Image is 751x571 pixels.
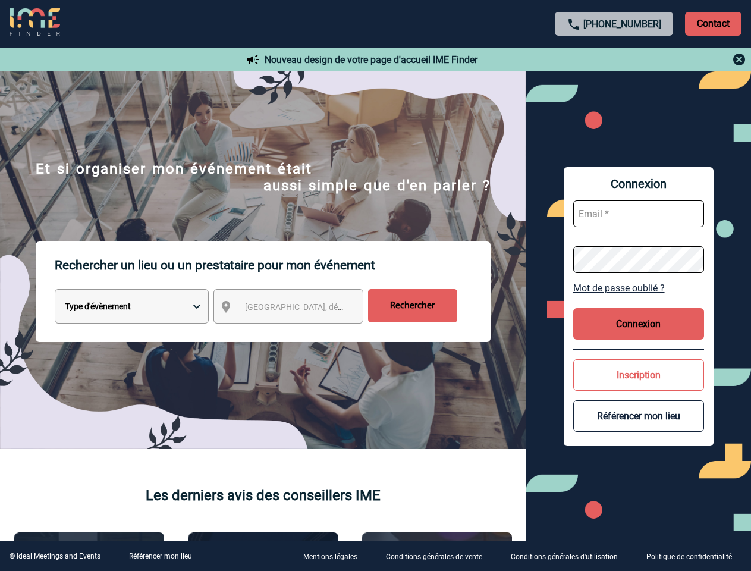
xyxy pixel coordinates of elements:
[573,400,704,432] button: Référencer mon lieu
[129,552,192,560] a: Référencer mon lieu
[376,551,501,562] a: Conditions générales de vente
[646,553,732,561] p: Politique de confidentialité
[511,553,618,561] p: Conditions générales d'utilisation
[10,552,100,560] div: © Ideal Meetings and Events
[583,18,661,30] a: [PHONE_NUMBER]
[573,283,704,294] a: Mot de passe oublié ?
[55,241,491,289] p: Rechercher un lieu ou un prestataire pour mon événement
[303,553,357,561] p: Mentions légales
[573,177,704,191] span: Connexion
[685,12,741,36] p: Contact
[386,553,482,561] p: Conditions générales de vente
[245,302,410,312] span: [GEOGRAPHIC_DATA], département, région...
[368,289,457,322] input: Rechercher
[637,551,751,562] a: Politique de confidentialité
[501,551,637,562] a: Conditions générales d'utilisation
[573,308,704,340] button: Connexion
[567,17,581,32] img: call-24-px.png
[573,200,704,227] input: Email *
[294,551,376,562] a: Mentions légales
[573,359,704,391] button: Inscription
